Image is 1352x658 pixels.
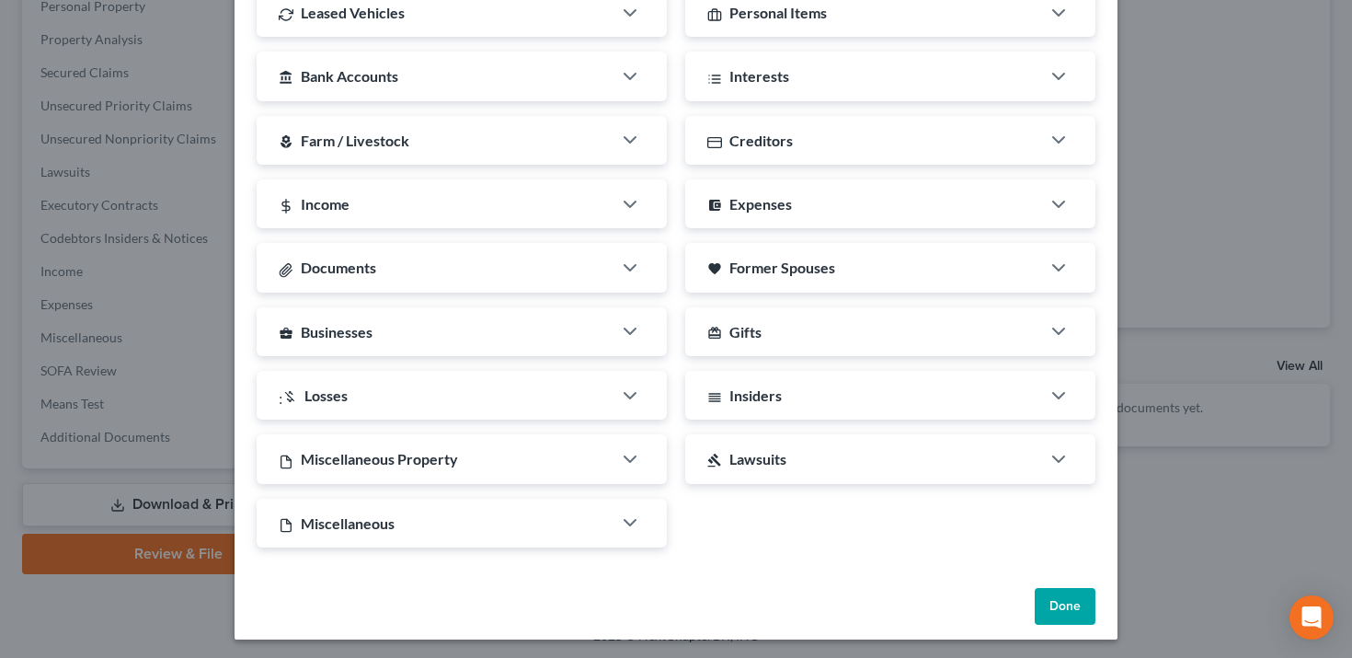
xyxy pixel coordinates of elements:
[279,326,293,341] i: business_center
[1035,588,1095,625] button: Done
[279,134,293,149] i: local_florist
[279,389,297,404] i: :money_off
[301,323,372,341] span: Businesses
[729,450,786,468] span: Lawsuits
[707,326,722,341] i: card_giftcard
[729,195,792,213] span: Expenses
[729,259,835,276] span: Former Spouses
[301,132,409,149] span: Farm / Livestock
[301,514,395,532] span: Miscellaneous
[1289,595,1334,640] div: Open Intercom Messenger
[301,4,405,21] span: Leased Vehicles
[279,70,293,85] i: account_balance
[729,4,827,21] span: Personal Items
[301,259,376,276] span: Documents
[729,67,789,85] span: Interests
[707,198,722,213] i: account_balance_wallet
[707,261,722,276] i: favorite
[304,387,348,404] span: Losses
[301,67,398,85] span: Bank Accounts
[729,132,793,149] span: Creditors
[301,195,349,213] span: Income
[301,450,458,468] span: Miscellaneous Property
[729,387,782,404] span: Insiders
[729,323,762,341] span: Gifts
[707,453,722,468] i: gavel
